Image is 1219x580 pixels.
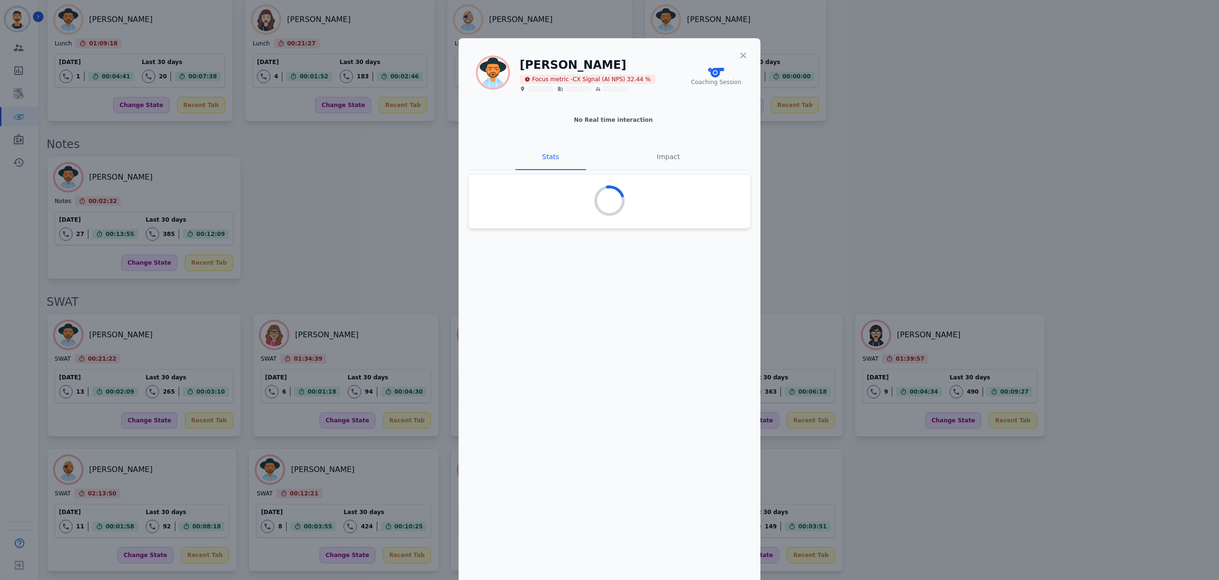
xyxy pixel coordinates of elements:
[691,78,741,86] span: Coaching Session
[520,57,655,73] h1: [PERSON_NAME]
[476,116,751,124] div: No Real time interaction
[520,75,655,84] span: Focus metric - CX Signal (AI NPS) 32.44 %
[657,153,680,161] span: Impact
[478,57,508,88] img: Rounded avatar
[542,153,559,161] span: Stats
